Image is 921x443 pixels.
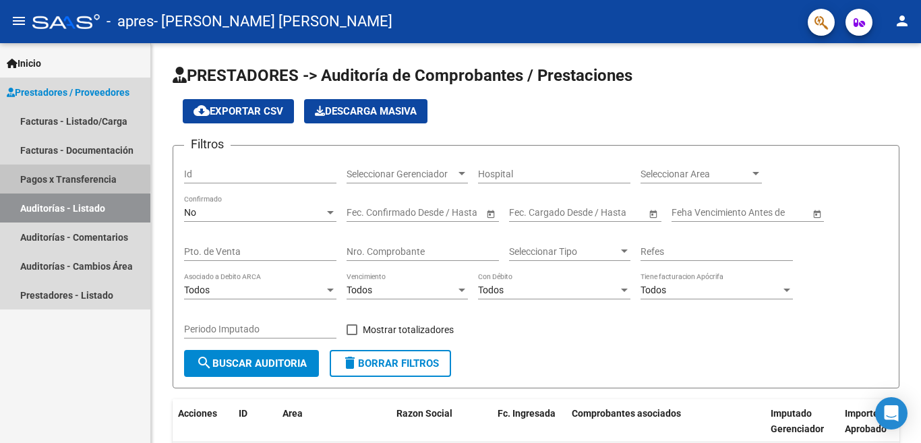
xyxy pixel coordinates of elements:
span: Buscar Auditoria [196,357,307,370]
span: Acciones [178,408,217,419]
span: Area [283,408,303,419]
span: Todos [347,285,372,295]
span: Fc. Ingresada [498,408,556,419]
button: Open calendar [483,206,498,220]
mat-icon: delete [342,355,358,371]
button: Borrar Filtros [330,350,451,377]
input: Fecha inicio [509,207,558,218]
mat-icon: menu [11,13,27,29]
span: Razon Social [396,408,452,419]
span: Comprobantes asociados [572,408,681,419]
span: Prestadores / Proveedores [7,85,129,100]
span: No [184,207,196,218]
div: Open Intercom Messenger [875,397,908,430]
span: PRESTADORES -> Auditoría de Comprobantes / Prestaciones [173,66,632,85]
input: Fecha inicio [347,207,396,218]
button: Buscar Auditoria [184,350,319,377]
button: Exportar CSV [183,99,294,123]
input: Fecha fin [407,207,473,218]
span: Seleccionar Gerenciador [347,169,456,180]
span: Todos [478,285,504,295]
span: Imputado Gerenciador [771,408,824,434]
app-download-masive: Descarga masiva de comprobantes (adjuntos) [304,99,427,123]
mat-icon: search [196,355,212,371]
span: Seleccionar Area [641,169,750,180]
button: Descarga Masiva [304,99,427,123]
h3: Filtros [184,135,231,154]
input: Fecha fin [570,207,636,218]
span: - [PERSON_NAME] [PERSON_NAME] [154,7,392,36]
span: Todos [184,285,210,295]
span: Exportar CSV [194,105,283,117]
span: Seleccionar Tipo [509,246,618,258]
span: ID [239,408,247,419]
mat-icon: person [894,13,910,29]
span: Todos [641,285,666,295]
span: Inicio [7,56,41,71]
span: Borrar Filtros [342,357,439,370]
button: Open calendar [810,206,824,220]
mat-icon: cloud_download [194,102,210,119]
span: Descarga Masiva [315,105,417,117]
span: Importe Aprobado [845,408,887,434]
span: - apres [107,7,154,36]
button: Open calendar [646,206,660,220]
span: Mostrar totalizadores [363,322,454,338]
